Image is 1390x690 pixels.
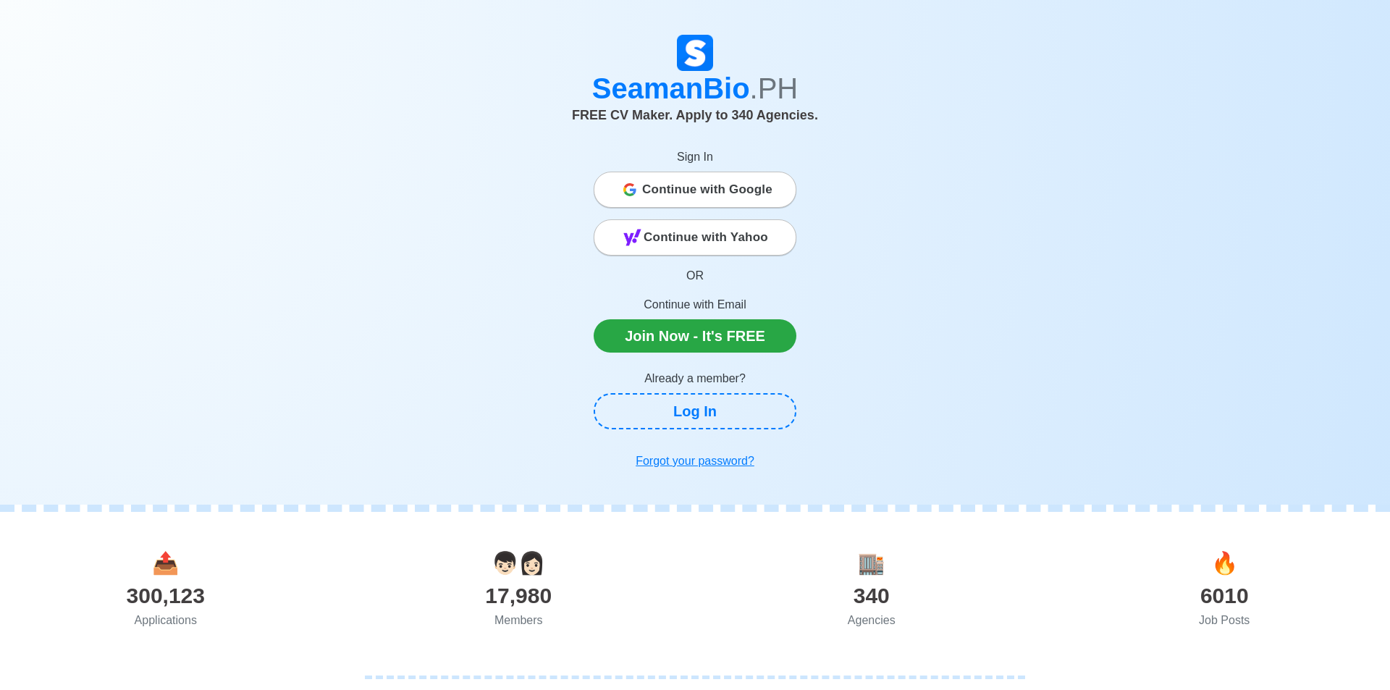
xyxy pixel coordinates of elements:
[594,219,796,256] button: Continue with Yahoo
[594,296,796,314] p: Continue with Email
[594,319,796,353] a: Join Now - It's FREE
[695,612,1048,629] div: Agencies
[572,108,818,122] span: FREE CV Maker. Apply to 340 Agencies.
[594,148,796,166] p: Sign In
[594,172,796,208] button: Continue with Google
[152,551,179,575] span: applications
[342,579,696,612] div: 17,980
[858,551,885,575] span: agencies
[492,551,545,575] span: users
[750,72,799,104] span: .PH
[677,35,713,71] img: Logo
[594,393,796,429] a: Log In
[644,223,768,252] span: Continue with Yahoo
[293,71,1097,106] h1: SeamanBio
[342,612,696,629] div: Members
[594,267,796,285] p: OR
[636,455,754,467] u: Forgot your password?
[594,370,796,387] p: Already a member?
[594,447,796,476] a: Forgot your password?
[695,579,1048,612] div: 340
[1211,551,1238,575] span: jobs
[642,175,772,204] span: Continue with Google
